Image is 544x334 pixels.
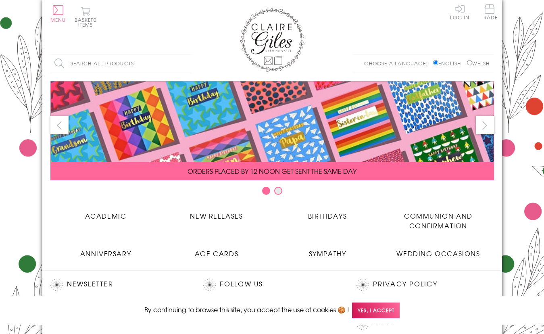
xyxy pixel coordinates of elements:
span: Menu [50,16,66,23]
span: Anniversary [80,248,131,258]
button: prev [50,116,69,134]
input: English [433,60,438,65]
a: Log In [450,4,469,20]
span: New Releases [190,211,243,221]
span: ORDERS PLACED BY 12 NOON GET SENT THE SAME DAY [188,166,356,176]
a: Communion and Confirmation [383,205,494,230]
a: Sympathy [272,242,383,258]
span: Sympathy [309,248,346,258]
a: Birthdays [272,205,383,221]
span: Communion and Confirmation [404,211,473,230]
h2: Follow Us [203,279,340,291]
img: Claire Giles Greetings Cards [240,8,304,72]
span: 0 items [78,16,97,28]
span: Yes, I accept [352,303,400,318]
a: Blog [373,317,394,328]
button: Basket0 items [75,6,97,27]
a: Academic [50,205,161,221]
input: Search all products [50,54,192,73]
a: Age Cards [161,242,272,258]
label: English [433,60,465,67]
a: Anniversary [50,242,161,258]
a: Trade [481,4,498,21]
a: Privacy Policy [373,279,437,290]
button: next [476,116,494,134]
button: Carousel Page 2 [274,187,282,195]
input: Welsh [467,60,472,65]
h2: Newsletter [50,279,188,291]
span: Wedding Occasions [396,248,480,258]
a: Wedding Occasions [383,242,494,258]
div: Carousel Pagination [50,186,494,199]
label: Welsh [467,60,490,67]
button: Carousel Page 1 (Current Slide) [262,187,270,195]
button: Menu [50,5,66,22]
input: Search [183,54,192,73]
span: Birthdays [308,211,347,221]
p: Choose a language: [364,60,431,67]
span: Academic [85,211,127,221]
span: Age Cards [195,248,238,258]
span: Trade [481,4,498,20]
a: New Releases [161,205,272,221]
